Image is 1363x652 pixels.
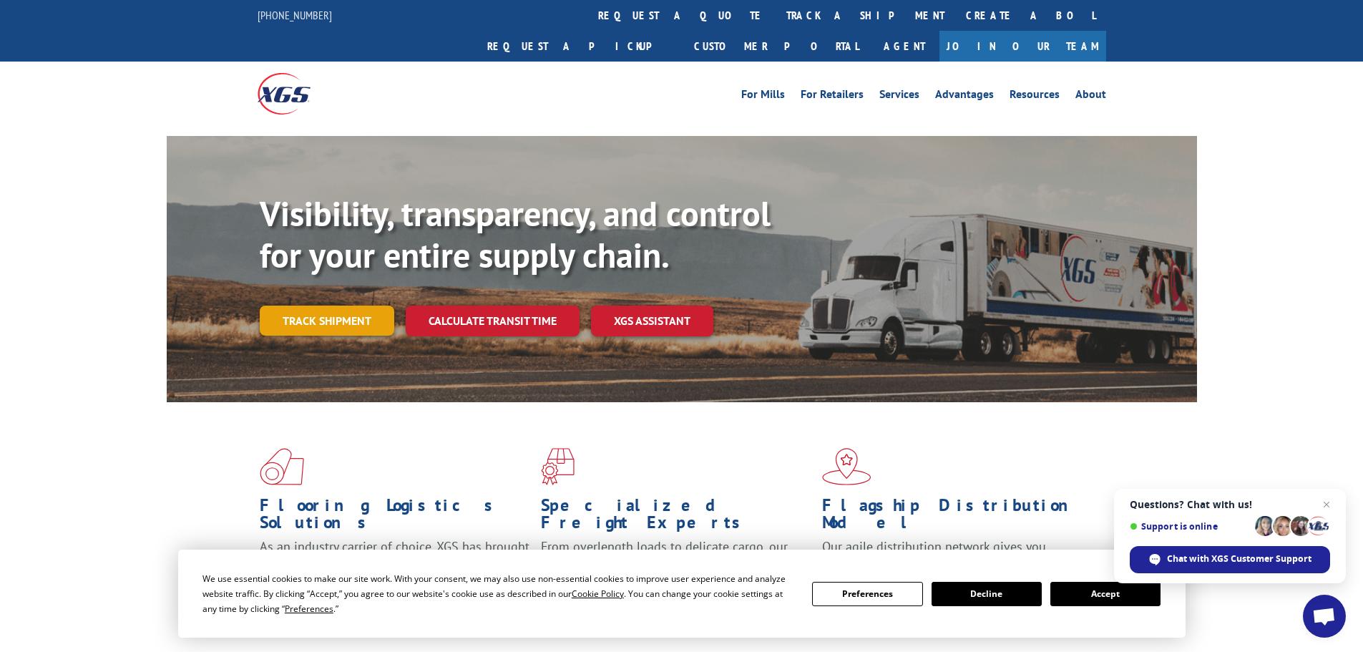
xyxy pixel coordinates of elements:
div: Open chat [1303,595,1346,638]
p: From overlength loads to delicate cargo, our experienced staff knows the best way to move your fr... [541,538,811,602]
span: Questions? Chat with us! [1130,499,1330,510]
h1: Flooring Logistics Solutions [260,497,530,538]
a: Join Our Team [939,31,1106,62]
span: Chat with XGS Customer Support [1167,553,1311,565]
span: Preferences [285,603,333,615]
div: Chat with XGS Customer Support [1130,546,1330,573]
span: Support is online [1130,521,1250,532]
a: Customer Portal [683,31,869,62]
div: We use essential cookies to make our site work. With your consent, we may also use non-essential ... [202,571,795,616]
a: Services [879,89,919,104]
h1: Flagship Distribution Model [822,497,1093,538]
span: As an industry carrier of choice, XGS has brought innovation and dedication to flooring logistics... [260,538,529,589]
a: For Retailers [801,89,864,104]
div: Cookie Consent Prompt [178,550,1186,638]
span: Our agile distribution network gives you nationwide inventory management on demand. [822,538,1085,572]
img: xgs-icon-total-supply-chain-intelligence-red [260,448,304,485]
a: Track shipment [260,306,394,336]
span: Cookie Policy [572,588,624,600]
span: Close chat [1318,496,1335,513]
a: For Mills [741,89,785,104]
a: [PHONE_NUMBER] [258,8,332,22]
a: Agent [869,31,939,62]
a: Request a pickup [477,31,683,62]
h1: Specialized Freight Experts [541,497,811,538]
b: Visibility, transparency, and control for your entire supply chain. [260,191,771,277]
a: XGS ASSISTANT [591,306,713,336]
a: Calculate transit time [406,306,580,336]
button: Decline [932,582,1042,606]
button: Accept [1050,582,1161,606]
img: xgs-icon-flagship-distribution-model-red [822,448,871,485]
a: Resources [1010,89,1060,104]
button: Preferences [812,582,922,606]
a: About [1075,89,1106,104]
a: Advantages [935,89,994,104]
img: xgs-icon-focused-on-flooring-red [541,448,575,485]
